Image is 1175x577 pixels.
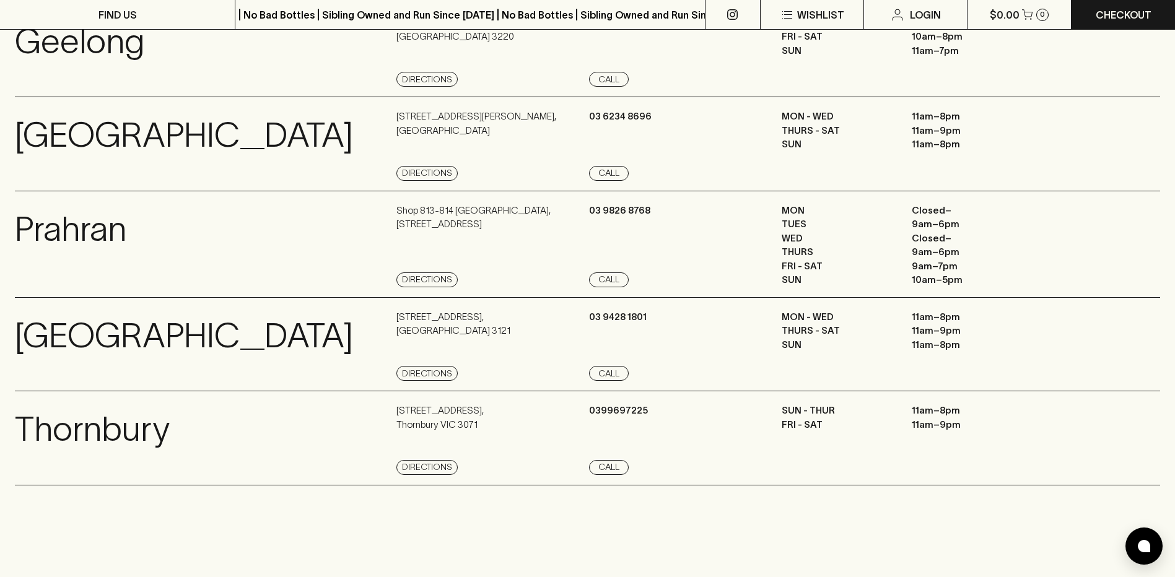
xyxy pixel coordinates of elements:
p: MON [782,204,893,218]
p: [STREET_ADDRESS][PERSON_NAME] , [GEOGRAPHIC_DATA] [396,110,556,137]
p: Geelong [15,16,144,67]
p: 11am – 9pm [912,324,1023,338]
p: Closed – [912,204,1023,218]
a: Call [589,72,629,87]
a: Directions [396,460,458,475]
p: Closed – [912,232,1023,246]
p: THURS - SAT [782,324,893,338]
p: Prahran [15,204,126,255]
a: Call [589,366,629,381]
p: SUN [782,137,893,152]
a: Directions [396,166,458,181]
p: 9am – 6pm [912,217,1023,232]
img: bubble-icon [1138,540,1150,552]
p: Sun - Thur [782,404,893,418]
a: Directions [396,72,458,87]
p: [STREET_ADDRESS] , [GEOGRAPHIC_DATA] 3121 [396,310,510,338]
p: Login [910,7,941,22]
p: 11am – 8pm [912,338,1023,352]
p: 11am – 9pm [912,418,1023,432]
p: 11am – 7pm [912,44,1023,58]
a: Directions [396,366,458,381]
p: Thornbury [15,404,170,455]
p: THURS - SAT [782,124,893,138]
p: [STREET_ADDRESS] , Thornbury VIC 3071 [396,404,484,432]
p: 10am – 5pm [912,273,1023,287]
p: MON - WED [782,110,893,124]
p: 11am – 8pm [912,137,1023,152]
p: 03 9428 1801 [589,310,647,324]
p: SUN [782,44,893,58]
p: 03 9826 8768 [589,204,650,218]
p: [GEOGRAPHIC_DATA] [15,110,353,161]
a: Call [589,460,629,475]
p: SUN [782,273,893,287]
p: FRI - SAT [782,259,893,274]
a: Call [589,166,629,181]
a: Call [589,272,629,287]
p: Fri - Sat [782,418,893,432]
p: 11am – 9pm [912,124,1023,138]
p: 9am – 7pm [912,259,1023,274]
p: TUES [782,217,893,232]
p: $0.00 [990,7,1020,22]
p: 11am – 8pm [912,110,1023,124]
p: [GEOGRAPHIC_DATA] [15,310,353,362]
p: FRI - SAT [782,30,893,44]
p: 11am – 8pm [912,310,1023,324]
p: 9am – 6pm [912,245,1023,259]
p: 10am – 8pm [912,30,1023,44]
p: [STREET_ADDRESS] , [GEOGRAPHIC_DATA] 3220 [396,16,514,44]
a: Directions [396,272,458,287]
p: 0399697225 [589,404,648,418]
p: 0 [1040,11,1045,18]
p: Checkout [1096,7,1151,22]
p: FIND US [98,7,137,22]
p: Shop 813-814 [GEOGRAPHIC_DATA] , [STREET_ADDRESS] [396,204,551,232]
p: 11am – 8pm [912,404,1023,418]
p: WED [782,232,893,246]
p: SUN [782,338,893,352]
p: THURS [782,245,893,259]
p: Wishlist [797,7,844,22]
p: MON - WED [782,310,893,324]
p: 03 6234 8696 [589,110,652,124]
